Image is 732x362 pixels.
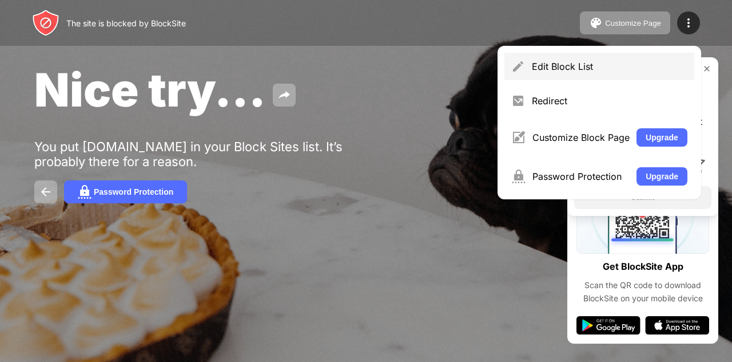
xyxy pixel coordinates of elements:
div: Password Protection [532,171,630,182]
div: Get BlockSite App [603,258,683,275]
img: back.svg [39,185,53,199]
img: menu-redirect.svg [511,94,525,108]
div: Scan the QR code to download BlockSite on your mobile device [576,279,709,305]
img: password.svg [78,185,91,199]
div: Customize Block Page [532,132,630,143]
img: share.svg [277,88,291,102]
img: menu-customize.svg [511,131,526,144]
img: pallet.svg [589,16,603,30]
button: Password Protection [64,180,187,203]
div: Password Protection [94,187,173,196]
img: rate-us-close.svg [702,64,711,73]
div: Customize Page [605,19,661,27]
img: menu-icon.svg [682,16,695,30]
img: menu-pencil.svg [511,60,525,73]
span: Nice try... [34,62,266,117]
div: Edit Block List [532,61,687,72]
img: menu-password.svg [511,170,526,183]
button: Upgrade [636,167,687,186]
img: google-play.svg [576,316,640,335]
img: header-logo.svg [32,9,59,37]
div: The site is blocked by BlockSite [66,18,186,28]
img: app-store.svg [645,316,709,335]
div: Redirect [532,95,687,107]
div: You put [DOMAIN_NAME] in your Block Sites list. It’s probably there for a reason. [34,139,388,169]
button: Customize Page [580,11,670,34]
button: Upgrade [636,128,687,147]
